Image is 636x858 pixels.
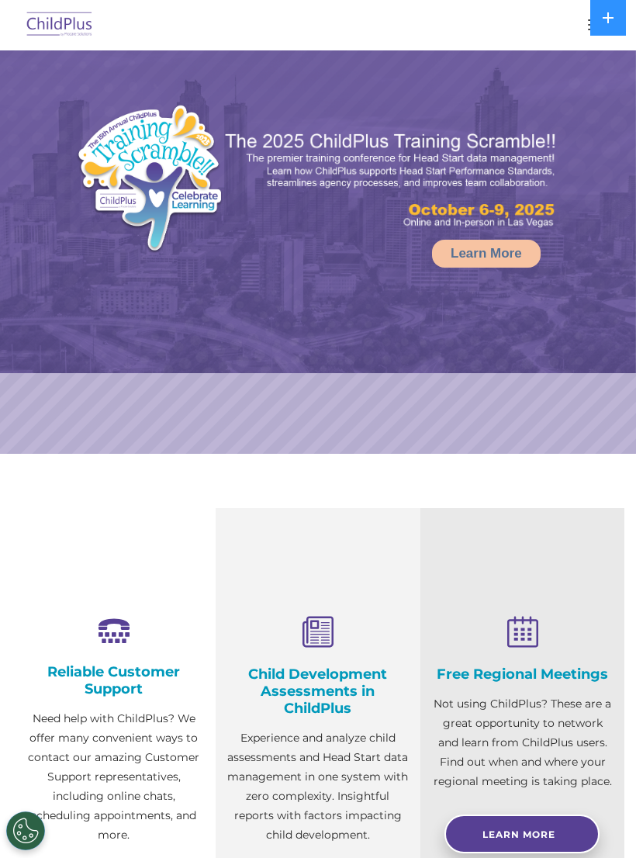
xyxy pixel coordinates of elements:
a: Learn More [432,240,541,268]
h4: Reliable Customer Support [23,663,204,697]
button: Cookies Settings [6,811,45,850]
p: Not using ChildPlus? These are a great opportunity to network and learn from ChildPlus users. Fin... [432,694,613,791]
p: Need help with ChildPlus? We offer many convenient ways to contact our amazing Customer Support r... [23,709,204,845]
h4: Child Development Assessments in ChildPlus [227,666,408,717]
a: Learn More [444,815,600,853]
h4: Free Regional Meetings [432,666,613,683]
p: Experience and analyze child assessments and Head Start data management in one system with zero c... [227,728,408,845]
span: Learn More [482,829,555,840]
img: ChildPlus by Procare Solutions [23,7,96,43]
